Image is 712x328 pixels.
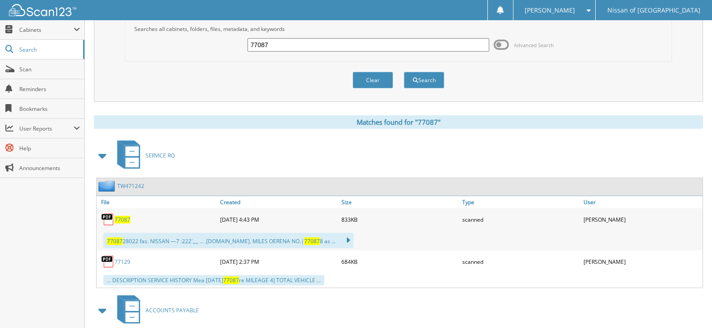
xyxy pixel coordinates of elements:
div: [PERSON_NAME] [581,210,703,228]
span: 77087 [223,276,239,284]
img: folder2.png [98,180,117,192]
div: [DATE] 4:43 PM [218,210,339,228]
div: Searches all cabinets, folders, files, metadata, and keywords [130,25,667,33]
span: SERVICE RO [146,152,175,159]
a: ACCOUNTS PAYABLE [112,293,199,328]
a: 77129 [115,258,130,266]
a: File [97,196,218,208]
span: Nissan of [GEOGRAPHIC_DATA] [607,8,700,13]
span: 77087 [304,237,320,245]
span: [PERSON_NAME] [525,8,575,13]
span: Help [19,144,80,152]
span: Scan [19,66,80,73]
a: User [581,196,703,208]
a: 77087 [115,216,130,223]
span: Bookmarks [19,105,80,113]
div: 684KB [339,253,460,271]
div: [DATE] 2:37 PM [218,253,339,271]
span: Announcements [19,164,80,172]
span: 77087 [107,237,123,245]
a: Type [460,196,581,208]
span: Advanced Search [514,42,554,48]
img: scan123-logo-white.svg [9,4,76,16]
div: scanned [460,210,581,228]
button: Search [404,72,444,88]
img: PDF.png [101,213,115,226]
div: [PERSON_NAME] [581,253,703,271]
div: ... DESCRIPTION SERVICE HISTORY Mea [DATE] re MILEAGE 4] TOTAL VEHICLE ... [103,275,324,285]
span: ACCOUNTS PAYABLE [146,306,199,314]
button: Clear [353,72,393,88]
a: Size [339,196,460,208]
a: Created [218,196,339,208]
img: PDF.png [101,255,115,268]
span: Cabinets [19,26,74,34]
iframe: Chat Widget [667,285,712,328]
a: TW471242 [117,182,144,190]
div: Matches found for "77087" [94,115,703,129]
div: 833KB [339,210,460,228]
div: scanned [460,253,581,271]
div: 28022 fas. NISSAN —7 :222',,,, ... .[DOMAIN_NAME]. MILES OERENA NO.| 8 as ... [103,233,354,248]
span: User Reports [19,125,74,132]
span: Reminders [19,85,80,93]
span: Search [19,46,79,53]
a: SERVICE RO [112,138,175,173]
